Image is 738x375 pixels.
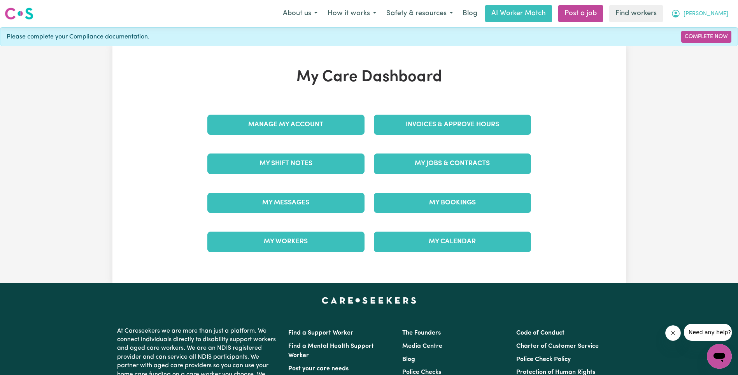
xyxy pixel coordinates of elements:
[288,343,374,359] a: Find a Mental Health Support Worker
[374,115,531,135] a: Invoices & Approve Hours
[516,343,599,349] a: Charter of Customer Service
[323,5,381,22] button: How it works
[684,10,728,18] span: [PERSON_NAME]
[207,232,365,252] a: My Workers
[203,68,536,87] h1: My Care Dashboard
[207,115,365,135] a: Manage My Account
[666,5,733,22] button: My Account
[278,5,323,22] button: About us
[707,344,732,369] iframe: Button to launch messaging window
[5,7,33,21] img: Careseekers logo
[681,31,731,43] a: Complete Now
[402,343,442,349] a: Media Centre
[665,325,681,341] iframe: Close message
[374,153,531,174] a: My Jobs & Contracts
[5,5,33,23] a: Careseekers logo
[402,330,441,336] a: The Founders
[458,5,482,22] a: Blog
[381,5,458,22] button: Safety & resources
[288,330,353,336] a: Find a Support Worker
[7,32,149,42] span: Please complete your Compliance documentation.
[516,330,564,336] a: Code of Conduct
[207,153,365,174] a: My Shift Notes
[485,5,552,22] a: AI Worker Match
[558,5,603,22] a: Post a job
[322,297,416,303] a: Careseekers home page
[684,324,732,341] iframe: Message from company
[374,193,531,213] a: My Bookings
[609,5,663,22] a: Find workers
[374,232,531,252] a: My Calendar
[288,366,349,372] a: Post your care needs
[207,193,365,213] a: My Messages
[516,356,571,363] a: Police Check Policy
[402,356,415,363] a: Blog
